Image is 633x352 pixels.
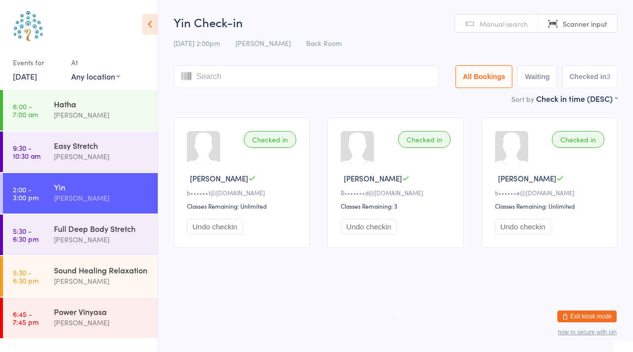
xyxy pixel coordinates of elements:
[187,202,299,210] div: Classes Remaining: Unlimited
[552,131,604,148] div: Checked in
[13,144,41,160] time: 9:30 - 10:30 am
[174,38,220,48] span: [DATE] 2:00pm
[54,140,149,151] div: Easy Stretch
[13,310,39,326] time: 6:45 - 7:45 pm
[562,65,618,88] button: Checked in3
[235,38,291,48] span: [PERSON_NAME]
[13,268,39,284] time: 5:30 - 6:30 pm
[54,275,149,287] div: [PERSON_NAME]
[341,202,453,210] div: Classes Remaining: 3
[495,202,607,210] div: Classes Remaining: Unlimited
[187,219,243,234] button: Undo checkin
[71,54,120,71] div: At
[13,71,37,82] a: [DATE]
[306,38,342,48] span: Back Room
[54,98,149,109] div: Hatha
[3,298,158,338] a: 6:45 -7:45 pmPower Vinyasa[PERSON_NAME]
[174,14,618,30] h2: Yin Check-in
[54,317,149,328] div: [PERSON_NAME]
[13,185,39,201] time: 2:00 - 3:00 pm
[54,223,149,234] div: Full Deep Body Stretch
[344,173,402,183] span: [PERSON_NAME]
[511,94,534,104] label: Sort by
[190,173,248,183] span: [PERSON_NAME]
[13,54,61,71] div: Events for
[3,256,158,297] a: 5:30 -6:30 pmSound Healing Relaxation[PERSON_NAME]
[174,65,439,88] input: Search
[480,19,528,29] span: Manual search
[3,173,158,214] a: 2:00 -3:00 pmYin[PERSON_NAME]
[536,93,618,104] div: Check in time (DESC)
[54,181,149,192] div: Yin
[495,188,607,197] div: b••••••e@[DOMAIN_NAME]
[13,102,38,118] time: 6:00 - 7:00 am
[606,73,610,81] div: 3
[517,65,557,88] button: Waiting
[54,306,149,317] div: Power Vinyasa
[495,219,551,234] button: Undo checkin
[54,109,149,121] div: [PERSON_NAME]
[13,227,39,243] time: 5:30 - 6:30 pm
[244,131,296,148] div: Checked in
[54,234,149,245] div: [PERSON_NAME]
[3,132,158,172] a: 9:30 -10:30 amEasy Stretch[PERSON_NAME]
[563,19,607,29] span: Scanner input
[54,192,149,204] div: [PERSON_NAME]
[398,131,451,148] div: Checked in
[341,188,453,197] div: R•••••••d@[DOMAIN_NAME]
[557,310,617,322] button: Exit kiosk mode
[54,151,149,162] div: [PERSON_NAME]
[187,188,299,197] div: b••••••1@[DOMAIN_NAME]
[10,7,47,44] img: Australian School of Meditation & Yoga
[341,219,397,234] button: Undo checkin
[455,65,513,88] button: All Bookings
[54,264,149,275] div: Sound Healing Relaxation
[558,329,617,336] button: how to secure with pin
[3,90,158,131] a: 6:00 -7:00 amHatha[PERSON_NAME]
[498,173,556,183] span: [PERSON_NAME]
[71,71,120,82] div: Any location
[3,215,158,255] a: 5:30 -6:30 pmFull Deep Body Stretch[PERSON_NAME]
